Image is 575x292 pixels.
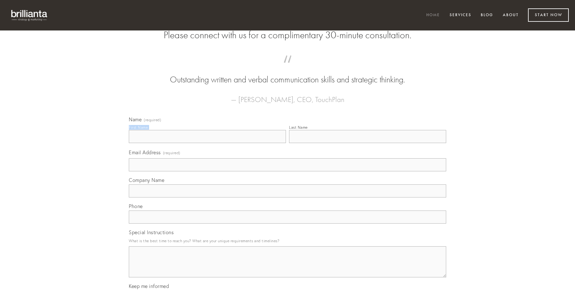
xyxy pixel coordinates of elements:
[139,62,436,74] span: “
[129,116,142,123] span: Name
[129,29,446,41] h2: Please connect with us for a complimentary 30-minute consultation.
[129,203,143,209] span: Phone
[422,10,444,21] a: Home
[129,283,169,289] span: Keep me informed
[129,237,446,245] p: What is the best time to reach you? What are your unique requirements and timelines?
[144,118,161,122] span: (required)
[139,86,436,106] figcaption: — [PERSON_NAME], CEO, TouchPlan
[163,149,180,157] span: (required)
[129,229,174,235] span: Special Instructions
[477,10,497,21] a: Blog
[139,62,436,86] blockquote: Outstanding written and verbal communication skills and strategic thinking.
[528,8,569,22] a: Start Now
[129,149,161,155] span: Email Address
[6,6,53,24] img: brillianta - research, strategy, marketing
[129,177,164,183] span: Company Name
[499,10,523,21] a: About
[446,10,475,21] a: Services
[129,125,148,130] div: First Name
[289,125,308,130] div: Last Name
